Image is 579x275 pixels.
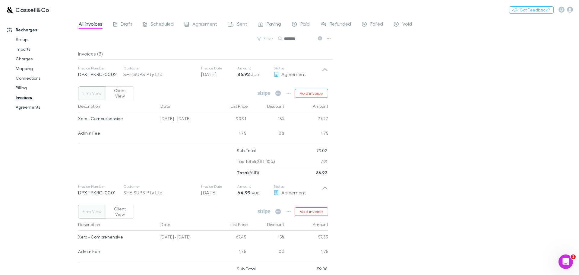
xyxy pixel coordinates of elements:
[78,71,123,78] p: DPXTPKRC-0002
[78,112,156,125] div: Xero - Comprehensive
[237,184,274,189] p: Amount
[201,71,237,78] p: [DATE]
[123,189,195,196] div: SHE SUPS Pty Ltd
[201,189,237,196] p: [DATE]
[78,189,123,196] p: DPXTPKRC-0001
[79,21,103,29] span: All invoices
[317,264,327,274] p: 59.08
[78,184,123,189] p: Invoice Number
[212,112,248,127] div: 90.91
[123,71,195,78] div: SHE SUPS Pty Ltd
[402,21,412,29] span: Void
[158,231,212,245] div: [DATE] - [DATE]
[212,245,248,260] div: 1.75
[10,83,81,93] a: Billing
[10,64,81,73] a: Mapping
[300,21,310,29] span: Paid
[10,35,81,44] a: Setup
[274,184,322,189] p: Status
[78,66,123,71] p: Invoice Number
[73,178,333,202] div: Invoice NumberDPXTPKRC-0001CustomerSHE SUPS Pty LtdInvoice Date[DATE]Amount64.99 AUDStatusAgreement
[267,21,281,29] span: Paying
[15,6,49,13] h3: Cassell&Co
[158,112,212,127] div: [DATE] - [DATE]
[285,112,328,127] div: 77.27
[237,66,274,71] p: Amount
[285,245,328,260] div: 1.75
[237,167,259,178] p: ( AUD )
[237,21,247,29] span: Sent
[237,264,256,274] p: Sub Total
[78,86,106,100] button: Firm View
[330,21,351,29] span: Refunded
[150,21,174,29] span: Scheduled
[237,190,250,196] strong: 64.99
[248,231,285,245] div: 15%
[237,156,275,167] p: Tax Total (GST 10%)
[73,60,333,84] div: Invoice NumberDPXTPKRC-0002CustomerSHE SUPS Pty LtdInvoice Date[DATE]Amount86.92 AUDStatusAgreement
[6,6,13,13] img: Cassell&Co's Logo
[254,35,277,42] button: Filter
[78,231,156,243] div: Xero - Comprehensive
[321,156,327,167] p: 7.91
[285,231,328,245] div: 57.33
[10,102,81,112] a: Agreements
[192,21,217,29] span: Agreement
[106,86,134,100] button: Client View
[237,170,248,175] strong: Total
[248,245,285,260] div: 0%
[370,21,383,29] span: Failed
[316,170,327,175] strong: 86.92
[10,93,81,102] a: Invoices
[10,44,81,54] a: Imports
[251,72,259,77] span: AUD
[78,245,156,258] div: Admin Fee
[281,190,306,195] span: Agreement
[252,191,260,195] span: AUD
[78,205,106,219] button: Firm View
[558,254,573,269] iframe: Intercom live chat
[201,184,237,189] p: Invoice Date
[285,127,328,141] div: 1.75
[212,231,248,245] div: 67.45
[10,54,81,64] a: Charges
[248,127,285,141] div: 0%
[201,66,237,71] p: Invoice Date
[10,73,81,83] a: Connections
[212,127,248,141] div: 1.75
[295,89,328,98] button: Void invoice
[248,112,285,127] div: 15%
[78,127,156,139] div: Admin Fee
[237,145,256,156] p: Sub Total
[316,145,327,156] p: 79.02
[106,205,134,219] button: Client View
[274,66,322,71] p: Status
[2,2,53,17] a: Cassell&Co
[123,184,195,189] p: Customer
[123,66,195,71] p: Customer
[509,6,554,14] button: Got Feedback?
[295,207,328,216] button: Void invoice
[571,254,576,259] span: 1
[121,21,132,29] span: Draft
[281,71,306,77] span: Agreement
[1,25,81,35] a: Recharges
[237,71,250,77] strong: 86.92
